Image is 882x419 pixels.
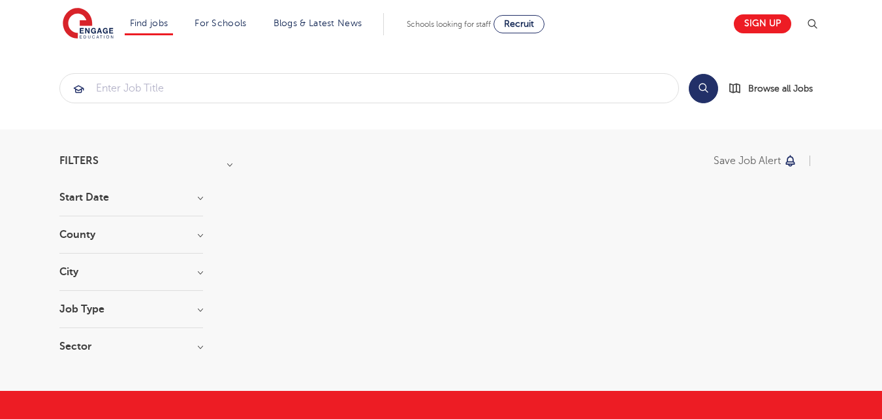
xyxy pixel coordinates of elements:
a: Find jobs [130,18,168,28]
span: Schools looking for staff [407,20,491,29]
span: Recruit [504,19,534,29]
img: Engage Education [63,8,114,41]
h3: Start Date [59,192,203,203]
a: Sign up [734,14,791,33]
h3: Job Type [59,304,203,314]
a: For Schools [195,18,246,28]
div: Submit [59,73,679,103]
h3: City [59,267,203,277]
h3: County [59,229,203,240]
a: Browse all Jobs [729,81,823,96]
button: Save job alert [714,156,798,166]
a: Recruit [494,15,544,33]
h3: Sector [59,341,203,352]
p: Save job alert [714,156,781,166]
span: Filters [59,156,99,166]
button: Search [689,74,718,103]
input: Submit [60,74,678,103]
a: Blogs & Latest News [274,18,362,28]
span: Browse all Jobs [748,81,813,96]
